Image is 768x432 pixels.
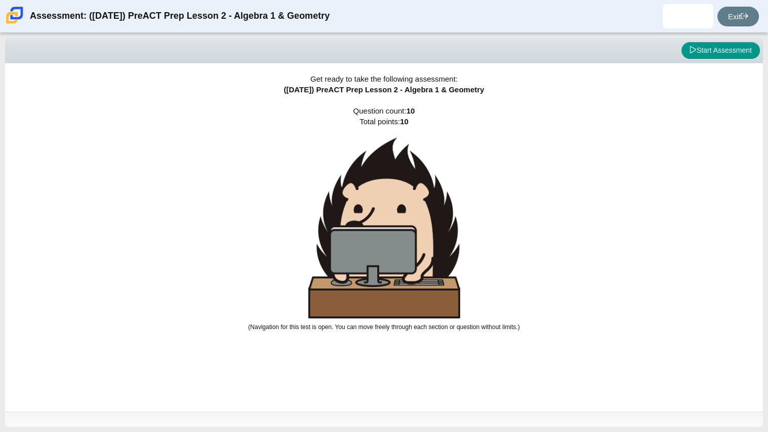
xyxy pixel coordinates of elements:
img: hedgehog-behind-computer-large.png [308,137,460,318]
img: Carmen School of Science & Technology [4,5,25,26]
a: Carmen School of Science & Technology [4,19,25,27]
span: Get ready to take the following assessment: [310,75,458,83]
img: jose.valdivia.MIXhHl [680,8,696,24]
small: (Navigation for this test is open. You can move freely through each section or question without l... [248,323,519,331]
div: Assessment: ([DATE]) PreACT Prep Lesson 2 - Algebra 1 & Geometry [30,4,330,28]
b: 10 [400,117,409,126]
span: Question count: Total points: [248,106,519,331]
button: Start Assessment [681,42,760,59]
a: Exit [717,7,759,26]
span: ([DATE]) PreACT Prep Lesson 2 - Algebra 1 & Geometry [284,85,484,94]
b: 10 [407,106,415,115]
